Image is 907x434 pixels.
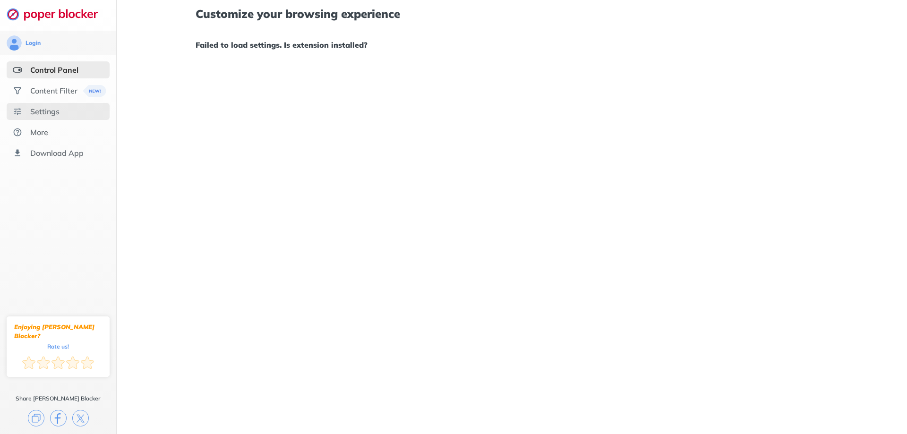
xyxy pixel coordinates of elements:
div: Rate us! [47,344,69,349]
img: social.svg [13,86,22,95]
div: Settings [30,107,60,116]
img: facebook.svg [50,410,67,426]
div: Download App [30,148,84,158]
img: x.svg [72,410,89,426]
img: menuBanner.svg [83,85,106,97]
img: about.svg [13,128,22,137]
img: settings.svg [13,107,22,116]
div: More [30,128,48,137]
img: download-app.svg [13,148,22,158]
img: avatar.svg [7,35,22,51]
img: features-selected.svg [13,65,22,75]
div: Enjoying [PERSON_NAME] Blocker? [14,323,102,340]
h1: Failed to load settings. Is extension installed? [196,39,828,51]
div: Login [26,39,41,47]
h1: Customize your browsing experience [196,8,828,20]
div: Content Filter [30,86,77,95]
div: Control Panel [30,65,78,75]
img: logo-webpage.svg [7,8,108,21]
img: copy.svg [28,410,44,426]
div: Share [PERSON_NAME] Blocker [16,395,101,402]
